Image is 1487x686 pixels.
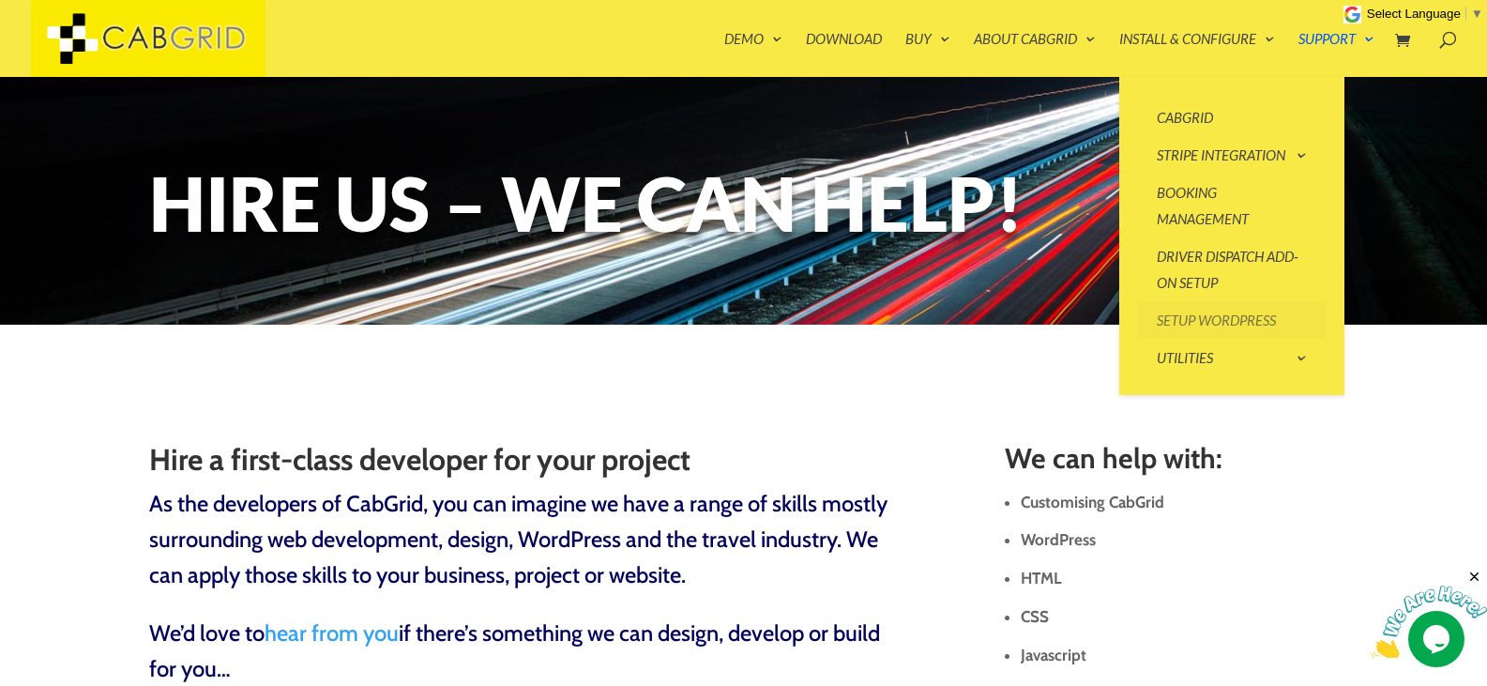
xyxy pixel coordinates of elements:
a: hear from you [265,619,399,647]
a: Install & Configure [1119,32,1275,77]
a: About CabGrid [974,32,1096,77]
a: Setup WordPress [1138,301,1326,339]
li: CSS [1021,598,1338,636]
iframe: chat widget [1371,569,1487,658]
a: CabGrid [1138,99,1326,136]
span: ​ [1465,7,1466,21]
a: Stripe Integration [1138,136,1326,174]
a: Select Language​ [1367,7,1483,21]
a: Booking Management [1138,174,1326,237]
li: Javascript [1021,636,1338,675]
span: Select Language [1367,7,1461,21]
li: HTML [1021,559,1338,598]
span: ▼ [1471,7,1483,21]
a: Demo [724,32,782,77]
h3: Hire a first-class developer for your project [149,444,911,486]
li: WordPress [1021,521,1338,559]
a: Utilities [1138,339,1326,376]
a: Buy [905,32,950,77]
h3: We can help with: [1005,443,1338,483]
a: Support [1298,32,1374,77]
p: As the developers of CabGrid, you can imagine we have a range of skills mostly surrounding web de... [149,486,911,616]
h1: Hire Us – We can help! [149,166,1339,250]
a: Download [806,32,882,77]
li: Customising CabGrid [1021,483,1338,522]
a: Driver Dispatch Add-on Setup [1138,237,1326,301]
a: CabGrid Taxi Plugin [31,26,266,46]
